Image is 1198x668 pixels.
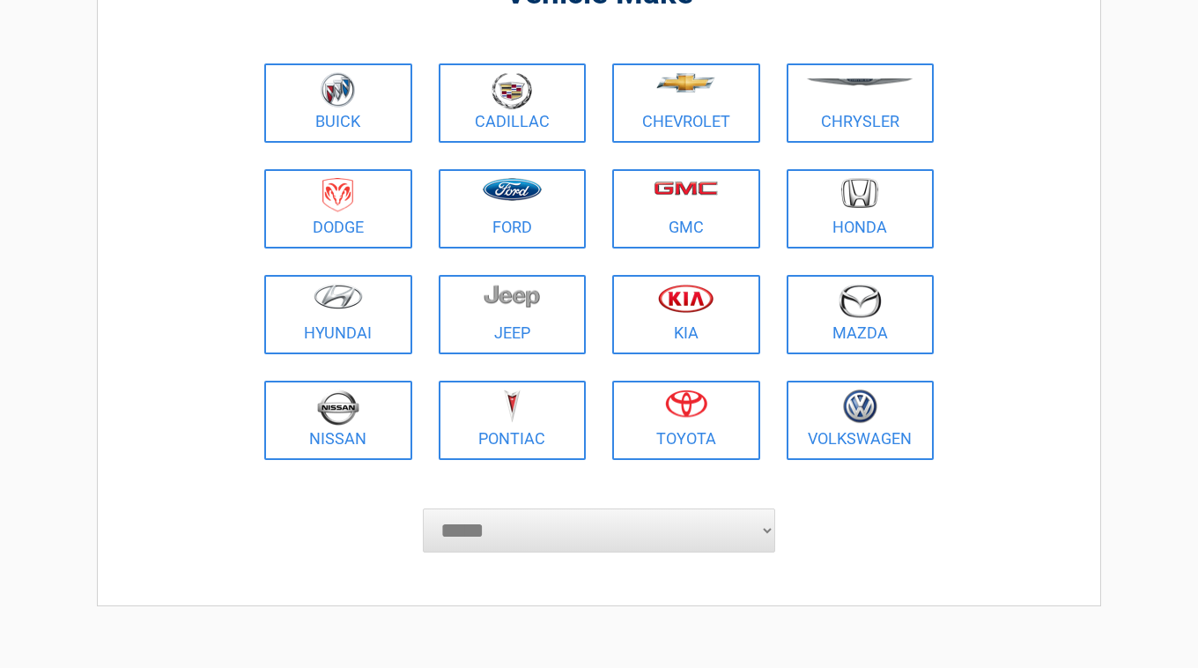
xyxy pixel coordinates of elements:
img: buick [321,72,355,108]
img: chevrolet [656,73,715,93]
img: toyota [665,390,707,418]
a: Kia [612,275,760,354]
a: Pontiac [439,381,587,460]
img: dodge [322,178,353,212]
img: chrysler [806,78,913,86]
a: Chevrolet [612,63,760,143]
a: Ford [439,169,587,249]
img: hyundai [314,284,363,309]
img: gmc [654,181,718,196]
img: cadillac [492,72,532,109]
img: honda [841,178,878,209]
img: volkswagen [843,390,877,424]
a: Toyota [612,381,760,460]
img: jeep [484,284,540,308]
a: Jeep [439,275,587,354]
img: kia [658,284,714,313]
a: Hyundai [264,275,412,354]
img: mazda [838,284,882,318]
a: Chrysler [787,63,935,143]
a: Cadillac [439,63,587,143]
a: Buick [264,63,412,143]
a: Dodge [264,169,412,249]
a: Volkswagen [787,381,935,460]
img: ford [483,178,542,201]
a: GMC [612,169,760,249]
a: Honda [787,169,935,249]
a: Mazda [787,275,935,354]
img: nissan [317,390,359,426]
img: pontiac [503,390,521,423]
a: Nissan [264,381,412,460]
